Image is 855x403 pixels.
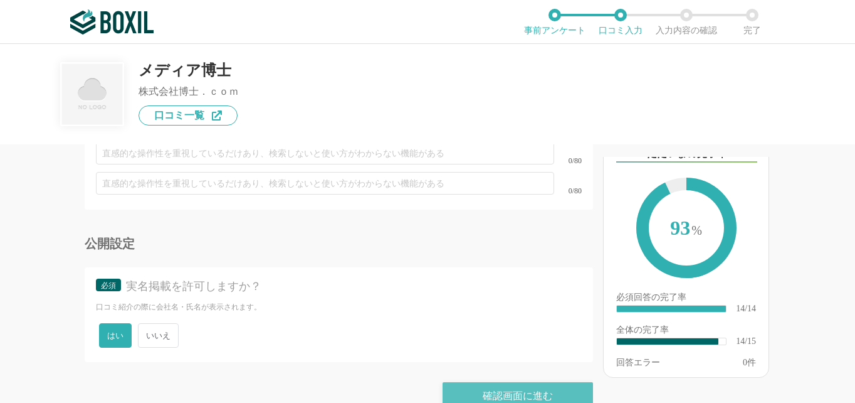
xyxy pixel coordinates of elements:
div: 0/80 [554,157,582,164]
div: 必須回答の完了率 [616,293,756,304]
div: 公開設定 [85,237,593,250]
div: メディア博士 [139,63,239,78]
div: ​ [617,338,718,345]
div: 回答エラー [616,358,660,367]
div: 0/80 [554,187,582,195]
span: 0 [743,358,747,367]
div: 株式会社博士．ｃｏｍ [139,87,239,97]
span: 93 [649,190,724,268]
div: ​ [617,306,726,312]
li: 入力内容の確認 [653,9,719,35]
span: 必須 [101,281,116,290]
span: はい [99,323,132,348]
img: ボクシルSaaS_ロゴ [70,9,154,35]
div: 全体の完了率 [616,326,756,337]
span: % [691,223,702,237]
li: 事前アンケート [522,9,587,35]
div: 14/15 [736,337,756,346]
li: 完了 [719,9,785,35]
div: 実名掲載を許可しますか？ [126,279,564,294]
div: 14/14 [736,304,756,313]
span: いいえ [138,323,179,348]
input: 直感的な操作性を重視しているだけあり、検索しないと使い方がわからない機能がある [96,172,554,195]
input: 直感的な操作性を重視しているだけあり、検索しないと使い方がわからない機能がある [96,142,554,164]
a: 口コミ一覧 [139,105,238,126]
li: 口コミ入力 [587,9,653,35]
div: 件 [743,358,756,367]
span: 口コミ一覧 [154,110,204,121]
div: 口コミ紹介の際に会社名・氏名が表示されます。 [96,302,582,313]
